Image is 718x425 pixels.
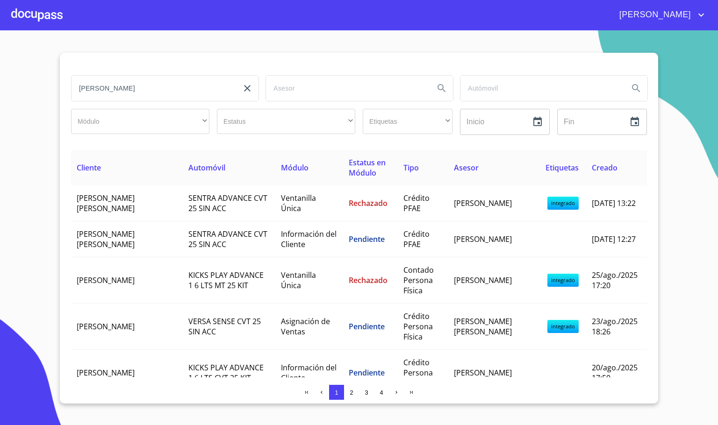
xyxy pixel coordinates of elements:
[344,385,359,400] button: 2
[380,389,383,396] span: 4
[363,109,452,134] div: ​
[454,163,479,173] span: Asesor
[592,270,638,290] span: 25/ago./2025 17:20
[77,321,135,332] span: [PERSON_NAME]
[281,362,337,383] span: Información del Cliente
[592,362,638,383] span: 20/ago./2025 17:50
[454,316,512,337] span: [PERSON_NAME] [PERSON_NAME]
[349,198,388,208] span: Rechazado
[592,198,636,208] span: [DATE] 13:22
[349,275,388,285] span: Rechazado
[349,157,386,178] span: Estatus en Módulo
[365,389,368,396] span: 3
[71,109,209,134] div: ​
[349,321,385,332] span: Pendiente
[431,77,453,99] button: Search
[77,193,135,213] span: [PERSON_NAME] [PERSON_NAME]
[374,385,389,400] button: 4
[460,76,621,101] input: search
[77,163,101,173] span: Cliente
[350,389,353,396] span: 2
[592,163,617,173] span: Creado
[547,274,579,287] span: integrado
[403,193,430,213] span: Crédito PFAE
[454,198,512,208] span: [PERSON_NAME]
[359,385,374,400] button: 3
[335,389,338,396] span: 1
[454,234,512,244] span: [PERSON_NAME]
[188,229,267,249] span: SENTRA ADVANCE CVT 25 SIN ACC
[217,109,355,134] div: ​
[349,234,385,244] span: Pendiente
[546,163,579,173] span: Etiquetas
[77,229,135,249] span: [PERSON_NAME] [PERSON_NAME]
[236,77,258,99] button: clear input
[349,368,385,378] span: Pendiente
[454,368,512,378] span: [PERSON_NAME]
[188,362,264,383] span: KICKS PLAY ADVANCE 1 6 LTS CVT 25 KIT
[403,311,433,342] span: Crédito Persona Física
[188,270,264,290] span: KICKS PLAY ADVANCE 1 6 LTS MT 25 KIT
[625,77,647,99] button: Search
[592,234,636,244] span: [DATE] 12:27
[454,275,512,285] span: [PERSON_NAME]
[281,163,309,173] span: Módulo
[547,320,579,333] span: integrado
[403,163,419,173] span: Tipo
[403,357,433,388] span: Crédito Persona Física
[77,275,135,285] span: [PERSON_NAME]
[188,316,261,337] span: VERSA SENSE CVT 25 SIN ACC
[188,193,267,213] span: SENTRA ADVANCE CVT 25 SIN ACC
[72,76,232,101] input: search
[77,368,135,378] span: [PERSON_NAME]
[592,316,638,337] span: 23/ago./2025 18:26
[547,197,579,210] span: integrado
[266,76,427,101] input: search
[612,7,696,22] span: [PERSON_NAME]
[281,270,316,290] span: Ventanilla Única
[281,193,316,213] span: Ventanilla Única
[612,7,707,22] button: account of current user
[281,229,337,249] span: Información del Cliente
[188,163,225,173] span: Automóvil
[329,385,344,400] button: 1
[403,229,430,249] span: Crédito PFAE
[281,316,330,337] span: Asignación de Ventas
[403,265,434,296] span: Contado Persona Física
